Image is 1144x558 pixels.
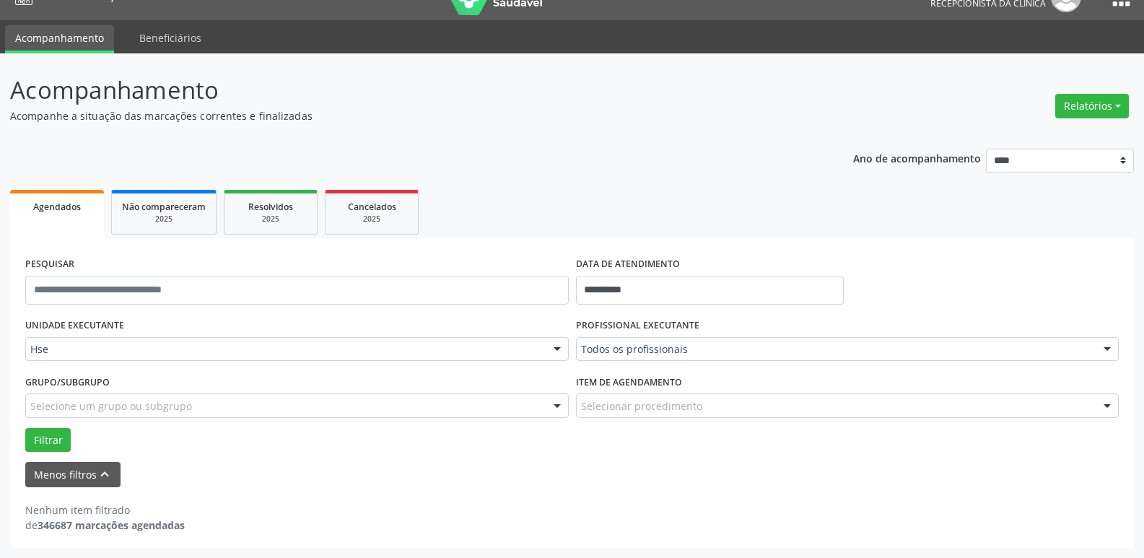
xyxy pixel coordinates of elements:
[97,466,113,482] i: keyboard_arrow_up
[129,25,211,51] a: Beneficiários
[576,253,680,276] label: DATA DE ATENDIMENTO
[1055,94,1129,118] button: Relatórios
[30,342,539,357] span: Hse
[10,108,797,123] p: Acompanhe a situação das marcações correntes e finalizadas
[38,518,185,532] strong: 346687 marcações agendadas
[576,315,699,337] label: PROFISSIONAL EXECUTANTE
[581,398,702,414] span: Selecionar procedimento
[25,371,110,393] label: Grupo/Subgrupo
[248,201,293,213] span: Resolvidos
[33,201,81,213] span: Agendados
[25,462,121,487] button: Menos filtroskeyboard_arrow_up
[10,72,797,108] p: Acompanhamento
[336,214,408,224] div: 2025
[30,398,192,414] span: Selecione um grupo ou subgrupo
[581,342,1090,357] span: Todos os profissionais
[25,518,185,533] div: de
[25,502,185,518] div: Nenhum item filtrado
[25,253,74,276] label: PESQUISAR
[576,371,682,393] label: Item de agendamento
[25,428,71,453] button: Filtrar
[348,201,396,213] span: Cancelados
[25,315,124,337] label: UNIDADE EXECUTANTE
[853,149,981,167] p: Ano de acompanhamento
[5,25,114,53] a: Acompanhamento
[235,214,307,224] div: 2025
[122,201,206,213] span: Não compareceram
[122,214,206,224] div: 2025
